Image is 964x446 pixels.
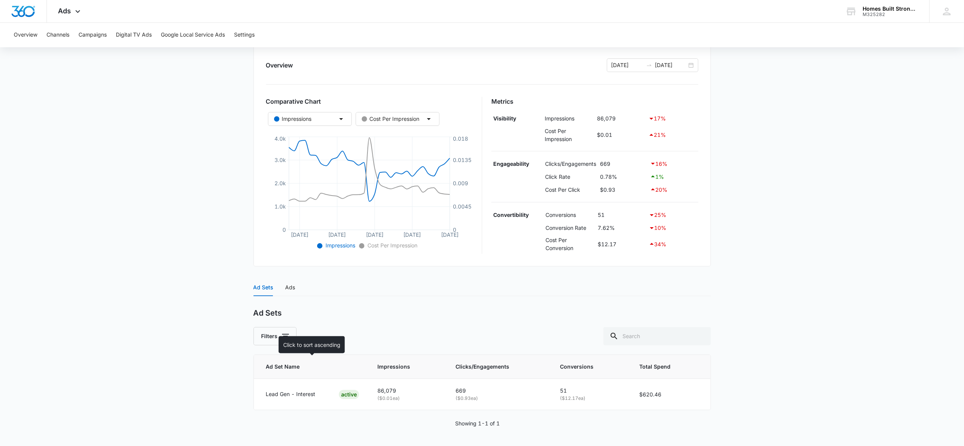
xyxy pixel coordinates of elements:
[266,97,473,106] h3: Comparative Chart
[560,395,621,402] p: ( $12.17 ea)
[456,395,542,402] p: ( $0.93 ea)
[655,61,687,69] input: End date
[596,221,647,234] td: 7.62%
[453,180,468,186] tspan: 0.009
[274,180,286,186] tspan: 2.0k
[595,125,647,145] td: $0.01
[544,221,596,234] td: Conversion Rate
[649,210,696,220] div: 25 %
[456,363,531,371] span: Clicks/Engagements
[650,185,696,194] div: 20 %
[266,390,316,398] p: Lead Gen - Interest
[596,209,647,221] td: 51
[14,23,37,47] button: Overview
[274,157,286,163] tspan: 3.0k
[560,387,621,395] p: 51
[543,112,595,125] td: Impressions
[362,115,420,123] div: Cost Per Impression
[282,226,286,233] tspan: 0
[266,61,293,70] h2: Overview
[598,183,648,196] td: $0.93
[649,223,696,233] div: 10 %
[611,61,643,69] input: Start date
[47,23,69,47] button: Channels
[544,209,596,221] td: Conversions
[493,115,516,122] strong: Visibility
[253,327,297,345] button: Filters
[650,172,696,181] div: 1 %
[650,159,696,168] div: 16 %
[543,170,598,183] td: Click Rate
[543,157,598,170] td: Clicks/Engagements
[453,226,456,233] tspan: 0
[366,242,417,249] span: Cost Per Impression
[377,363,426,371] span: Impressions
[603,327,711,345] input: Search
[596,234,647,254] td: $12.17
[274,115,312,123] div: Impressions
[493,160,529,167] strong: Engageability
[863,6,918,12] div: account name
[324,242,355,249] span: Impressions
[493,212,529,218] strong: Convertibility
[279,336,345,353] div: Click to sort ascending
[234,23,255,47] button: Settings
[456,387,542,395] p: 669
[646,62,652,68] span: to
[339,390,359,399] div: ACTIVE
[58,7,71,15] span: Ads
[268,112,352,126] button: Impressions
[161,23,225,47] button: Google Local Service Ads
[328,231,346,238] tspan: [DATE]
[630,379,710,410] td: $620.46
[543,183,598,196] td: Cost Per Click
[648,114,696,123] div: 17 %
[79,23,107,47] button: Campaigns
[377,387,437,395] p: 86,079
[266,363,348,371] span: Ad Set Name
[639,363,687,371] span: Total Spend
[560,363,610,371] span: Conversions
[598,170,648,183] td: 0.78%
[274,203,286,210] tspan: 1.0k
[377,395,437,402] p: ( $0.01 ea)
[253,283,273,292] div: Ad Sets
[291,231,308,238] tspan: [DATE]
[863,12,918,17] div: account id
[455,419,500,428] p: Showing 1-1 of 1
[366,231,383,238] tspan: [DATE]
[356,112,439,126] button: Cost Per Impression
[543,125,595,145] td: Cost Per Impression
[453,157,472,163] tspan: 0.0135
[544,234,596,254] td: Cost Per Conversion
[598,157,648,170] td: 669
[595,112,647,125] td: 86,079
[253,308,282,318] h2: Ad Sets
[649,239,696,249] div: 34 %
[286,283,295,292] div: Ads
[453,203,472,210] tspan: 0.0045
[116,23,152,47] button: Digital TV Ads
[441,231,459,238] tspan: [DATE]
[491,97,698,106] h3: Metrics
[646,62,652,68] span: swap-right
[453,135,468,142] tspan: 0.018
[648,130,696,140] div: 21 %
[403,231,421,238] tspan: [DATE]
[274,135,286,142] tspan: 4.0k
